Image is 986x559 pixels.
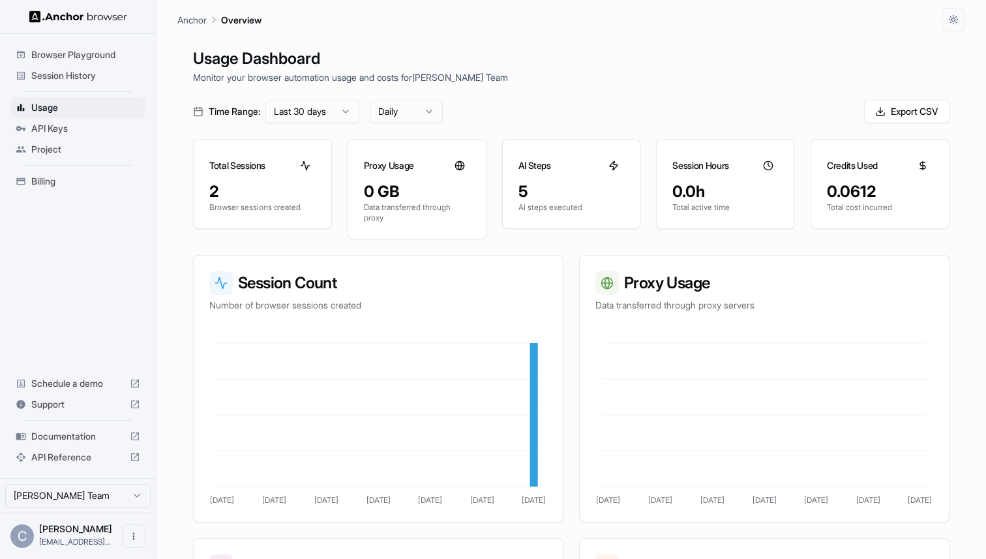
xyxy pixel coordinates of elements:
[31,398,125,411] span: Support
[31,175,140,188] span: Billing
[518,159,551,172] h3: AI Steps
[209,299,547,312] p: Number of browser sessions created
[827,181,933,202] div: 0.0612
[804,495,828,505] tspan: [DATE]
[31,101,140,114] span: Usage
[10,65,145,86] div: Session History
[595,299,933,312] p: Data transferred through proxy servers
[753,495,777,505] tspan: [DATE]
[29,10,127,23] img: Anchor Logo
[864,100,949,123] button: Export CSV
[209,271,547,295] h3: Session Count
[10,426,145,447] div: Documentation
[10,97,145,118] div: Usage
[518,202,625,213] p: AI steps executed
[209,105,260,118] span: Time Range:
[10,118,145,139] div: API Keys
[596,495,620,505] tspan: [DATE]
[177,12,261,27] nav: breadcrumb
[595,271,933,295] h3: Proxy Usage
[364,159,414,172] h3: Proxy Usage
[827,202,933,213] p: Total cost incurred
[10,171,145,192] div: Billing
[193,47,949,70] h1: Usage Dashboard
[418,495,442,505] tspan: [DATE]
[522,495,546,505] tspan: [DATE]
[827,159,878,172] h3: Credits Used
[10,524,34,548] div: C
[366,495,391,505] tspan: [DATE]
[364,181,470,202] div: 0 GB
[209,181,316,202] div: 2
[648,495,672,505] tspan: [DATE]
[10,139,145,160] div: Project
[31,143,140,156] span: Project
[39,537,111,547] span: cbernath@gmail.com
[221,13,261,27] p: Overview
[314,495,338,505] tspan: [DATE]
[672,181,779,202] div: 0.0h
[672,159,728,172] h3: Session Hours
[210,495,234,505] tspan: [DATE]
[31,69,140,82] span: Session History
[39,523,112,534] span: Conrad Bernath
[177,13,207,27] p: Anchor
[122,524,145,548] button: Open menu
[10,394,145,415] div: Support
[262,495,286,505] tspan: [DATE]
[518,181,625,202] div: 5
[10,447,145,468] div: API Reference
[31,451,125,464] span: API Reference
[10,44,145,65] div: Browser Playground
[209,202,316,213] p: Browser sessions created
[856,495,880,505] tspan: [DATE]
[364,202,470,223] p: Data transferred through proxy
[908,495,932,505] tspan: [DATE]
[10,373,145,394] div: Schedule a demo
[209,159,265,172] h3: Total Sessions
[700,495,725,505] tspan: [DATE]
[193,70,949,84] p: Monitor your browser automation usage and costs for [PERSON_NAME] Team
[31,48,140,61] span: Browser Playground
[672,202,779,213] p: Total active time
[470,495,494,505] tspan: [DATE]
[31,430,125,443] span: Documentation
[31,377,125,390] span: Schedule a demo
[31,122,140,135] span: API Keys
